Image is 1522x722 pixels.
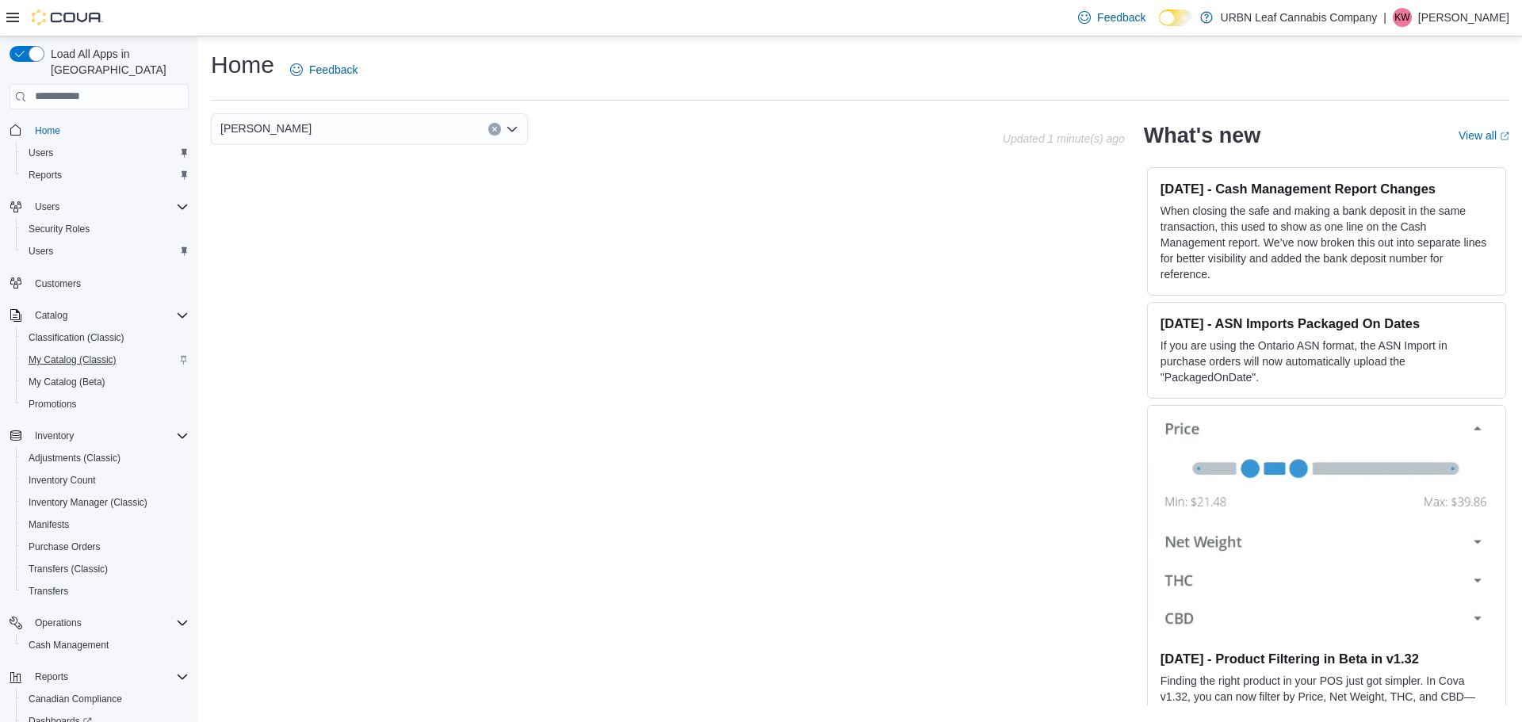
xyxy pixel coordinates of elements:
[284,54,364,86] a: Feedback
[22,449,127,468] a: Adjustments (Classic)
[22,690,128,709] a: Canadian Compliance
[29,496,147,509] span: Inventory Manager (Classic)
[22,395,189,414] span: Promotions
[29,331,124,344] span: Classification (Classic)
[3,666,195,688] button: Reports
[22,537,107,556] a: Purchase Orders
[16,164,195,186] button: Reports
[16,558,195,580] button: Transfers (Classic)
[29,121,67,140] a: Home
[29,613,88,632] button: Operations
[22,220,189,239] span: Security Roles
[22,493,189,512] span: Inventory Manager (Classic)
[1161,203,1493,282] p: When closing the safe and making a bank deposit in the same transaction, this used to show as one...
[29,667,189,686] span: Reports
[22,143,189,162] span: Users
[211,49,274,81] h1: Home
[44,46,189,78] span: Load All Apps in [GEOGRAPHIC_DATA]
[1221,8,1378,27] p: URBN Leaf Cannabis Company
[22,220,96,239] a: Security Roles
[35,430,74,442] span: Inventory
[29,639,109,651] span: Cash Management
[29,169,62,181] span: Reports
[22,372,112,392] a: My Catalog (Beta)
[29,426,189,445] span: Inventory
[16,688,195,710] button: Canadian Compliance
[1394,8,1409,27] span: KW
[22,560,189,579] span: Transfers (Classic)
[35,309,67,322] span: Catalog
[22,560,114,579] a: Transfers (Classic)
[1003,132,1125,145] p: Updated 1 minute(s) ago
[29,353,117,366] span: My Catalog (Classic)
[1159,10,1192,26] input: Dark Mode
[22,328,189,347] span: Classification (Classic)
[22,395,83,414] a: Promotions
[1161,338,1493,385] p: If you are using the Ontario ASN format, the ASN Import in purchase orders will now automatically...
[22,166,68,185] a: Reports
[1418,8,1509,27] p: [PERSON_NAME]
[16,536,195,558] button: Purchase Orders
[16,218,195,240] button: Security Roles
[16,491,195,514] button: Inventory Manager (Classic)
[22,636,115,655] a: Cash Management
[29,693,122,705] span: Canadian Compliance
[1393,8,1412,27] div: Katlyn Wiebe
[22,690,189,709] span: Canadian Compliance
[3,272,195,295] button: Customers
[1459,129,1509,142] a: View allExternal link
[16,349,195,371] button: My Catalog (Classic)
[29,667,75,686] button: Reports
[22,449,189,468] span: Adjustments (Classic)
[29,120,189,140] span: Home
[29,147,53,159] span: Users
[22,143,59,162] a: Users
[22,537,189,556] span: Purchase Orders
[22,166,189,185] span: Reports
[1161,315,1493,331] h3: [DATE] - ASN Imports Packaged On Dates
[29,376,105,388] span: My Catalog (Beta)
[16,371,195,393] button: My Catalog (Beta)
[16,327,195,349] button: Classification (Classic)
[29,398,77,411] span: Promotions
[16,393,195,415] button: Promotions
[506,123,518,136] button: Open list of options
[29,452,120,464] span: Adjustments (Classic)
[3,119,195,142] button: Home
[3,196,195,218] button: Users
[3,612,195,634] button: Operations
[35,277,81,290] span: Customers
[29,306,189,325] span: Catalog
[1500,132,1509,141] svg: External link
[22,372,189,392] span: My Catalog (Beta)
[1159,26,1160,27] span: Dark Mode
[35,124,60,137] span: Home
[22,328,131,347] a: Classification (Classic)
[16,514,195,536] button: Manifests
[22,582,75,601] a: Transfers
[1097,10,1145,25] span: Feedback
[16,469,195,491] button: Inventory Count
[1072,2,1152,33] a: Feedback
[29,541,101,553] span: Purchase Orders
[29,273,189,293] span: Customers
[22,350,189,369] span: My Catalog (Classic)
[29,245,53,258] span: Users
[22,515,189,534] span: Manifests
[29,306,74,325] button: Catalog
[22,493,154,512] a: Inventory Manager (Classic)
[1383,8,1386,27] p: |
[3,425,195,447] button: Inventory
[22,515,75,534] a: Manifests
[29,274,87,293] a: Customers
[22,471,189,490] span: Inventory Count
[22,636,189,655] span: Cash Management
[3,304,195,327] button: Catalog
[22,582,189,601] span: Transfers
[22,471,102,490] a: Inventory Count
[16,142,195,164] button: Users
[29,613,189,632] span: Operations
[16,580,195,602] button: Transfers
[32,10,103,25] img: Cova
[29,223,90,235] span: Security Roles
